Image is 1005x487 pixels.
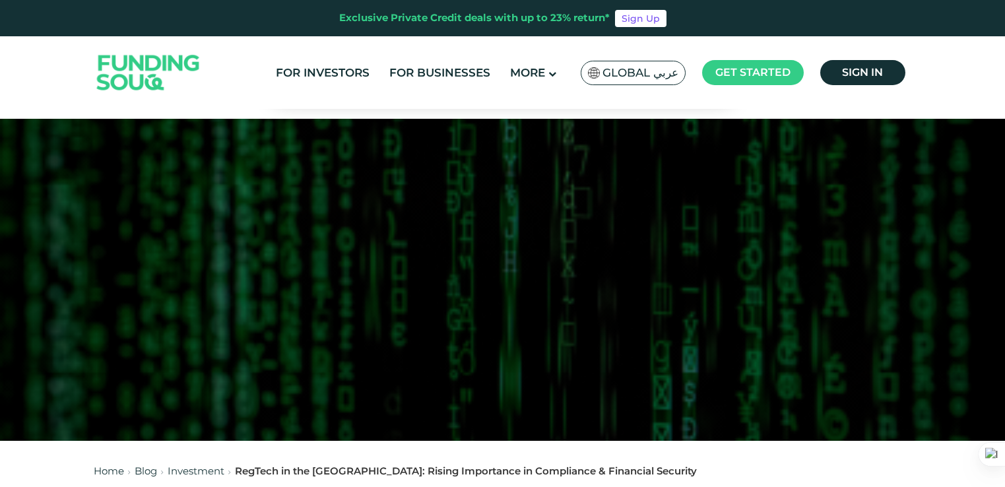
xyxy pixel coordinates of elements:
[273,62,373,84] a: For Investors
[386,62,494,84] a: For Businesses
[510,66,545,79] span: More
[615,10,666,27] a: Sign Up
[168,465,224,477] a: Investment
[842,66,883,79] span: Sign in
[235,464,697,479] div: RegTech in the [GEOGRAPHIC_DATA]: Rising Importance in Compliance & Financial Security
[588,67,600,79] img: SA Flag
[135,465,157,477] a: Blog
[339,11,610,26] div: Exclusive Private Credit deals with up to 23% return*
[715,66,791,79] span: Get started
[602,65,678,81] span: Global عربي
[84,40,213,106] img: Logo
[820,60,905,85] a: Sign in
[94,465,124,477] a: Home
